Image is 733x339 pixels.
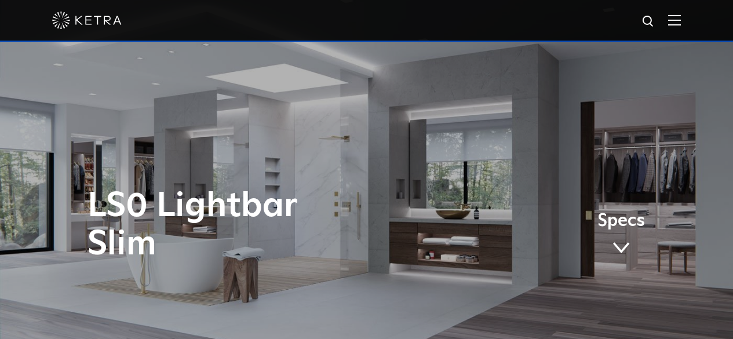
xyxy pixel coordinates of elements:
img: Hamburger%20Nav.svg [668,14,681,25]
h1: LS0 Lightbar Slim [87,187,415,264]
a: Specs [597,213,645,258]
img: search icon [641,14,656,29]
img: ketra-logo-2019-white [52,12,122,29]
span: Specs [597,213,645,229]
